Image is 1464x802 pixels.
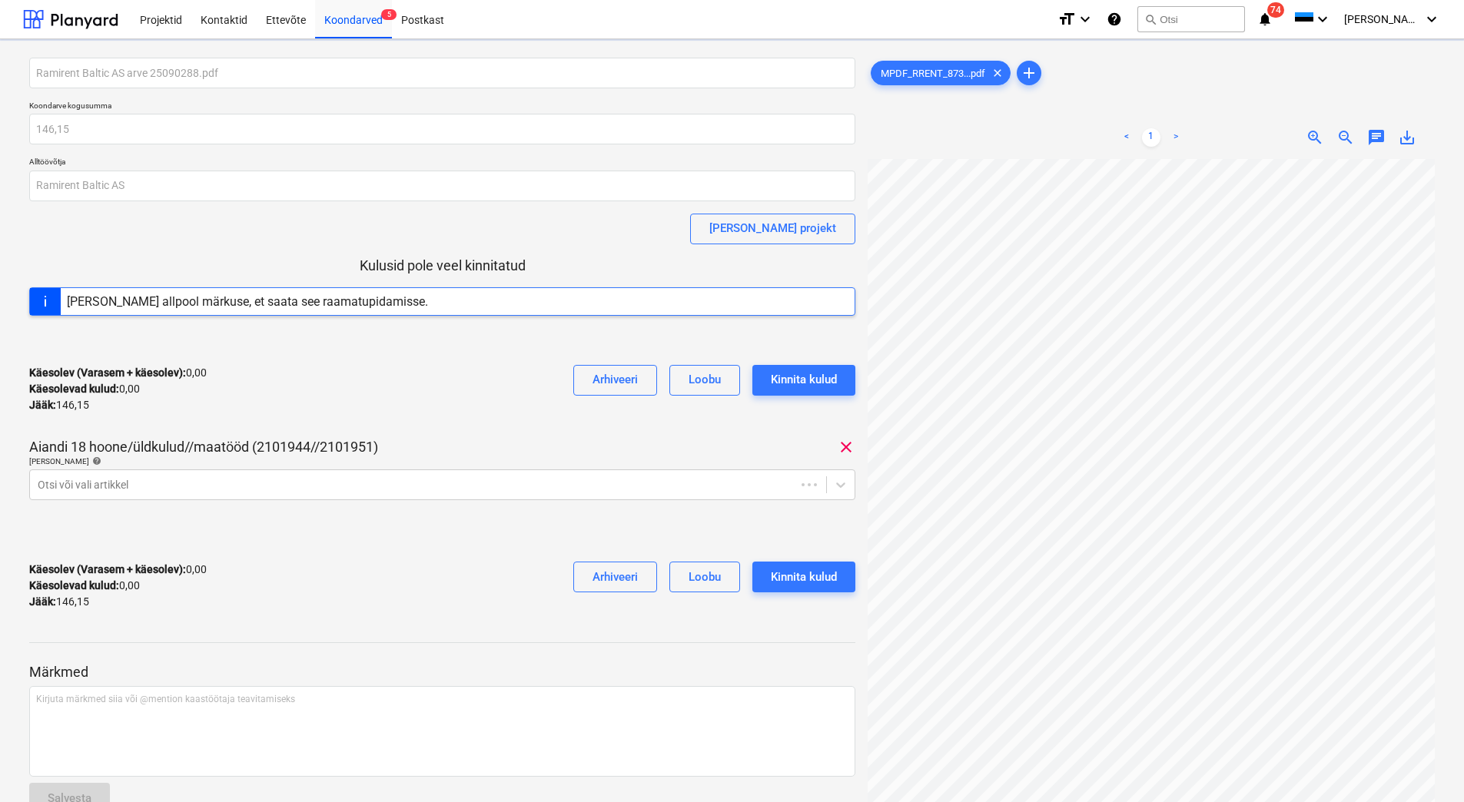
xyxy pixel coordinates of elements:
strong: Jääk : [29,399,56,411]
button: Kinnita kulud [752,562,855,592]
i: keyboard_arrow_down [1076,10,1094,28]
div: Kinnita kulud [771,567,837,587]
span: 5 [381,9,397,20]
input: Alltöövõtja [29,171,855,201]
span: [PERSON_NAME] [1344,13,1421,25]
strong: Käesolevad kulud : [29,579,119,592]
strong: Käesolevad kulud : [29,383,119,395]
button: Kinnita kulud [752,365,855,396]
p: 0,00 [29,365,207,381]
p: Koondarve kogusumma [29,101,855,114]
i: notifications [1257,10,1273,28]
i: Abikeskus [1107,10,1122,28]
p: Kulusid pole veel kinnitatud [29,257,855,275]
span: zoom_in [1306,128,1324,147]
span: zoom_out [1336,128,1355,147]
button: Arhiveeri [573,562,657,592]
div: [PERSON_NAME] [29,456,855,466]
p: 146,15 [29,397,89,413]
div: [PERSON_NAME] allpool märkuse, et saata see raamatupidamisse. [67,294,428,309]
div: Loobu [689,567,721,587]
button: Otsi [1137,6,1245,32]
iframe: Chat Widget [1387,728,1464,802]
input: Koondarve nimi [29,58,855,88]
button: Loobu [669,365,740,396]
p: Alltöövõtja [29,157,855,170]
button: [PERSON_NAME] projekt [690,214,855,244]
div: Kinnita kulud [771,370,837,389]
p: Märkmed [29,663,855,681]
strong: Käesolev (Varasem + käesolev) : [29,563,186,575]
div: Loobu [689,370,721,389]
span: help [89,456,101,466]
span: add [1020,64,1038,82]
p: 0,00 [29,562,207,578]
div: MPDF_RRENT_873...pdf [871,61,1011,85]
span: search [1144,13,1157,25]
p: 0,00 [29,381,140,397]
button: Loobu [669,562,740,592]
a: Previous page [1117,128,1136,147]
span: 74 [1267,2,1284,18]
i: keyboard_arrow_down [1423,10,1441,28]
a: Page 1 is your current page [1142,128,1160,147]
span: clear [988,64,1007,82]
p: 0,00 [29,578,140,594]
span: save_alt [1398,128,1416,147]
span: clear [837,438,855,456]
p: Aiandi 18 hoone/üldkulud//maatööd (2101944//2101951) [29,438,378,456]
div: [PERSON_NAME] projekt [709,218,836,238]
i: keyboard_arrow_down [1313,10,1332,28]
input: Koondarve kogusumma [29,114,855,144]
i: format_size [1057,10,1076,28]
span: MPDF_RRENT_873...pdf [871,68,994,79]
button: Arhiveeri [573,365,657,396]
div: Arhiveeri [593,370,638,389]
div: Arhiveeri [593,567,638,587]
a: Next page [1167,128,1185,147]
strong: Jääk : [29,595,56,608]
strong: Käesolev (Varasem + käesolev) : [29,366,186,379]
p: 146,15 [29,594,89,610]
span: chat [1367,128,1386,147]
